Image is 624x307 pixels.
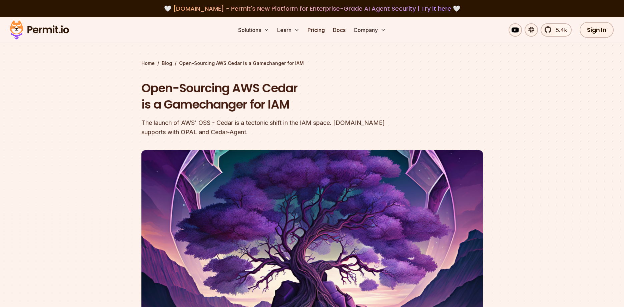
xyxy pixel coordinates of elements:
h1: Open-Sourcing AWS Cedar is a Gamechanger for IAM [141,80,398,113]
div: 🤍 🤍 [16,4,608,13]
button: Learn [274,23,302,37]
a: Home [141,60,155,67]
a: Sign In [580,22,614,38]
span: [DOMAIN_NAME] - Permit's New Platform for Enterprise-Grade AI Agent Security | [173,4,451,13]
a: Pricing [305,23,328,37]
button: Solutions [235,23,272,37]
button: Company [351,23,389,37]
div: / / [141,60,483,67]
img: Permit logo [7,19,72,41]
a: Blog [162,60,172,67]
a: Docs [330,23,348,37]
div: The launch of AWS' OSS - Cedar is a tectonic shift in the IAM space. [DOMAIN_NAME] supports with ... [141,118,398,137]
a: 5.4k [541,23,572,37]
span: 5.4k [552,26,567,34]
a: Try it here [421,4,451,13]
